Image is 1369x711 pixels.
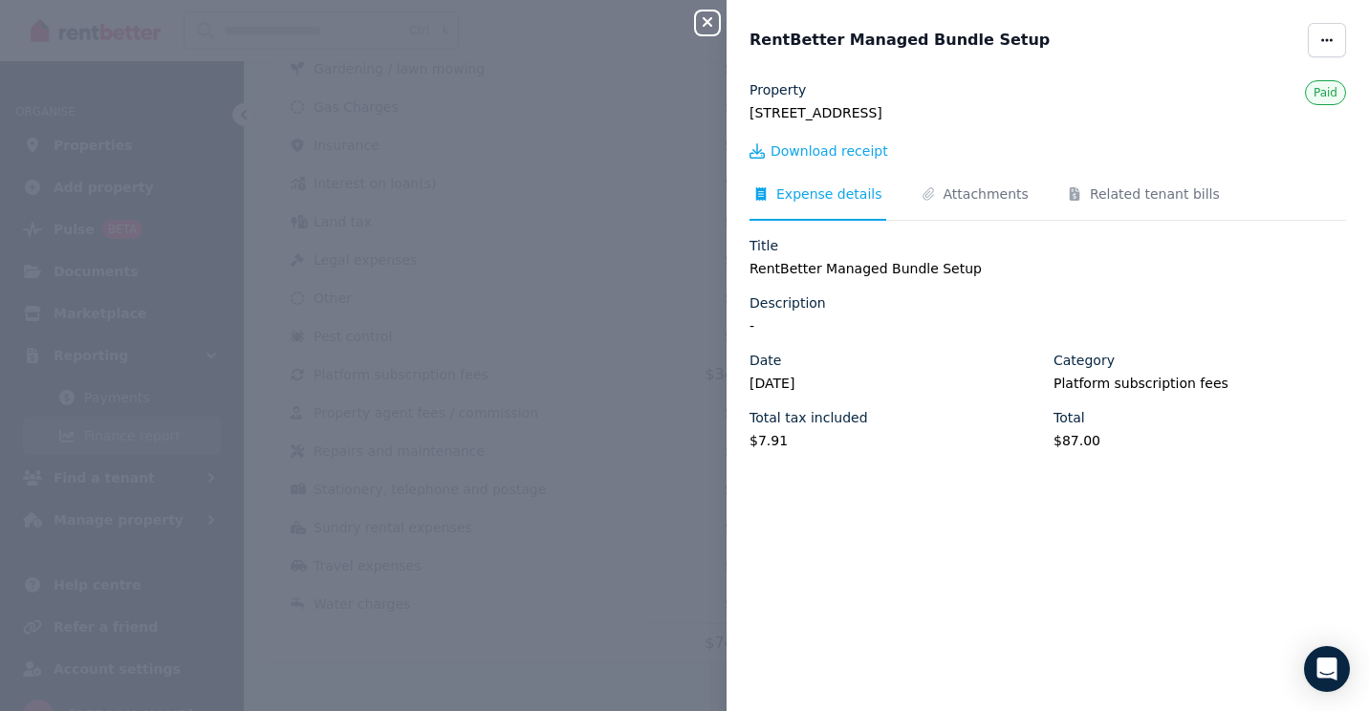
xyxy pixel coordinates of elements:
legend: $7.91 [750,431,1042,450]
label: Date [750,351,781,370]
span: RentBetter Managed Bundle Setup [750,29,1050,52]
span: Related tenant bills [1090,184,1220,204]
label: Category [1054,351,1115,370]
legend: [DATE] [750,374,1042,393]
nav: Tabs [750,184,1346,221]
label: Total [1054,408,1085,427]
legend: - [750,316,1346,335]
legend: [STREET_ADDRESS] [750,103,1346,122]
legend: RentBetter Managed Bundle Setup [750,259,1346,278]
span: Paid [1314,86,1337,99]
legend: $87.00 [1054,431,1346,450]
label: Total tax included [750,408,868,427]
span: Attachments [944,184,1029,204]
span: Download receipt [771,141,888,161]
span: Expense details [776,184,882,204]
legend: Platform subscription fees [1054,374,1346,393]
div: Open Intercom Messenger [1304,646,1350,692]
label: Title [750,236,778,255]
label: Description [750,293,826,312]
label: Property [750,80,806,99]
